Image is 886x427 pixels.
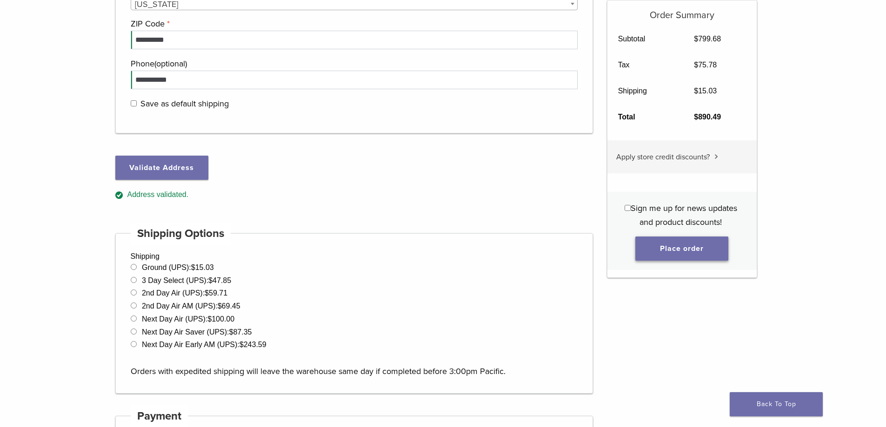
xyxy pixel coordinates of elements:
span: $ [191,263,195,271]
p: Orders with expedited shipping will leave the warehouse same day if completed before 3:00pm Pacific. [131,350,578,378]
label: Next Day Air Saver (UPS): [142,328,252,336]
th: Total [607,104,684,130]
label: Next Day Air (UPS): [142,315,234,323]
bdi: 47.85 [208,276,231,284]
span: $ [694,35,698,43]
bdi: 75.78 [694,61,717,69]
bdi: 100.00 [207,315,234,323]
button: Validate Address [115,156,208,180]
label: Phone [131,57,576,71]
label: ZIP Code [131,17,576,31]
span: $ [218,302,222,310]
bdi: 87.35 [229,328,252,336]
span: Sign me up for news updates and product discounts! [631,203,737,227]
bdi: 15.03 [191,263,214,271]
span: Apply store credit discounts? [616,152,710,162]
h5: Order Summary [607,0,757,21]
label: 3 Day Select (UPS): [142,276,231,284]
div: Address validated. [115,189,593,201]
span: $ [205,289,209,297]
span: $ [694,113,698,121]
label: 2nd Day Air (UPS): [142,289,227,297]
div: Shipping [115,233,593,394]
bdi: 15.03 [694,87,717,95]
span: $ [694,61,698,69]
label: Ground (UPS): [142,263,214,271]
span: (optional) [154,59,187,69]
bdi: 799.68 [694,35,721,43]
bdi: 59.71 [205,289,227,297]
label: Save as default shipping [131,97,576,111]
img: caret.svg [714,154,718,159]
span: $ [207,315,212,323]
bdi: 890.49 [694,113,721,121]
button: Place order [635,236,728,261]
span: $ [208,276,213,284]
th: Shipping [607,78,684,104]
a: Back To Top [730,392,823,416]
label: 2nd Day Air AM (UPS): [142,302,240,310]
bdi: 243.59 [240,341,266,348]
label: Next Day Air Early AM (UPS): [142,341,266,348]
h4: Shipping Options [131,223,231,245]
input: Save as default shipping [131,100,137,106]
span: $ [240,341,244,348]
span: $ [229,328,233,336]
input: Sign me up for news updates and product discounts! [625,205,631,211]
th: Subtotal [607,26,684,52]
th: Tax [607,52,684,78]
span: $ [694,87,698,95]
bdi: 69.45 [218,302,240,310]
